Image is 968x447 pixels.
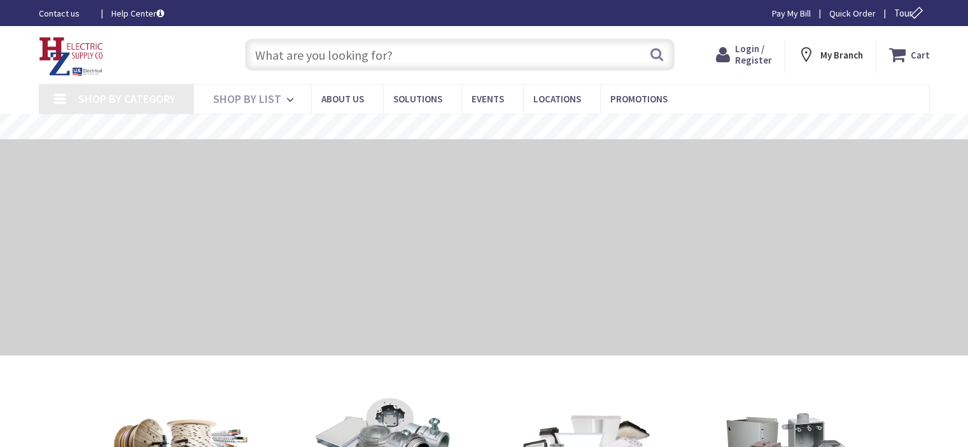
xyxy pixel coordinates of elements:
[610,93,668,105] span: Promotions
[820,49,863,61] strong: My Branch
[533,93,581,105] span: Locations
[911,43,930,66] strong: Cart
[472,93,504,105] span: Events
[735,43,772,66] span: Login / Register
[39,37,104,76] img: HZ Electric Supply
[716,43,772,66] a: Login / Register
[797,43,863,66] div: My Branch
[78,92,176,106] span: Shop By Category
[245,39,675,71] input: What are you looking for?
[894,7,927,19] span: Tour
[39,7,91,20] a: Contact us
[321,93,364,105] span: About Us
[889,43,930,66] a: Cart
[829,7,876,20] a: Quick Order
[772,7,811,20] a: Pay My Bill
[213,92,281,106] span: Shop By List
[393,93,442,105] span: Solutions
[111,7,164,20] a: Help Center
